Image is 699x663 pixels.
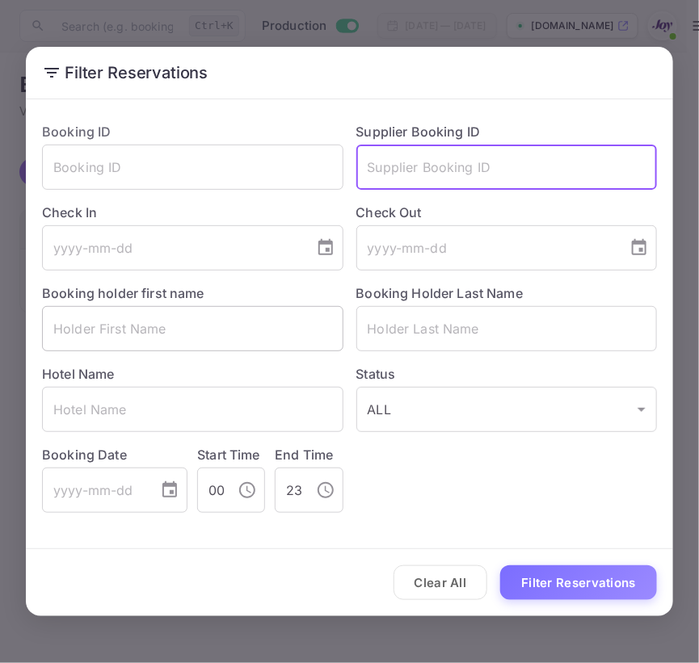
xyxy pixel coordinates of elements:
[154,474,186,506] button: Choose date
[356,225,617,271] input: yyyy-mm-dd
[197,447,260,463] label: Start Time
[309,232,342,264] button: Choose date
[356,387,658,432] div: ALL
[42,445,187,464] label: Booking Date
[42,203,343,222] label: Check In
[42,145,343,190] input: Booking ID
[623,232,655,264] button: Choose date
[42,468,147,513] input: yyyy-mm-dd
[356,145,658,190] input: Supplier Booking ID
[197,468,225,513] input: hh:mm
[394,565,488,600] button: Clear All
[42,366,115,382] label: Hotel Name
[356,124,481,140] label: Supplier Booking ID
[356,364,658,384] label: Status
[500,565,657,600] button: Filter Reservations
[275,468,302,513] input: hh:mm
[42,124,112,140] label: Booking ID
[42,306,343,351] input: Holder First Name
[275,447,333,463] label: End Time
[42,285,204,301] label: Booking holder first name
[231,474,263,506] button: Choose time, selected time is 12:00 AM
[356,285,524,301] label: Booking Holder Last Name
[26,47,673,99] h2: Filter Reservations
[309,474,342,506] button: Choose time, selected time is 11:59 PM
[356,306,658,351] input: Holder Last Name
[42,225,303,271] input: yyyy-mm-dd
[356,203,658,222] label: Check Out
[42,387,343,432] input: Hotel Name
